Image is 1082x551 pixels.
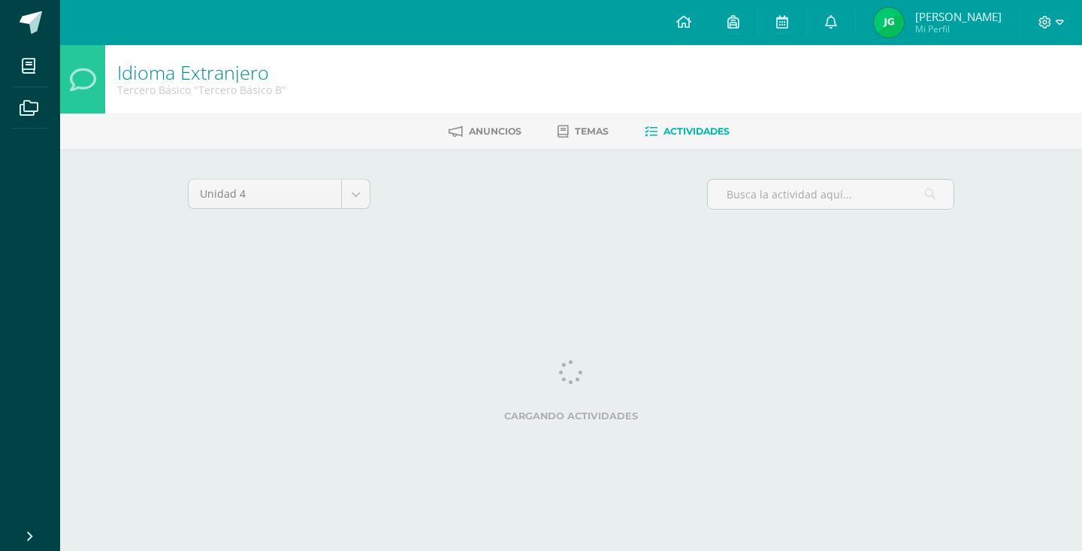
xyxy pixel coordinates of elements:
[449,120,521,144] a: Anuncios
[200,180,330,208] span: Unidad 4
[645,120,730,144] a: Actividades
[117,62,286,83] h1: Idioma Extranjero
[915,23,1002,35] span: Mi Perfil
[469,126,521,137] span: Anuncios
[188,410,954,422] label: Cargando actividades
[708,180,954,209] input: Busca la actividad aquí...
[575,126,609,137] span: Temas
[874,8,904,38] img: 024bd0dec99b9116a7f39356871595d1.png
[558,120,609,144] a: Temas
[663,126,730,137] span: Actividades
[117,59,269,85] a: Idioma Extranjero
[117,83,286,97] div: Tercero Básico 'Tercero Básico B'
[189,180,370,208] a: Unidad 4
[915,9,1002,24] span: [PERSON_NAME]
